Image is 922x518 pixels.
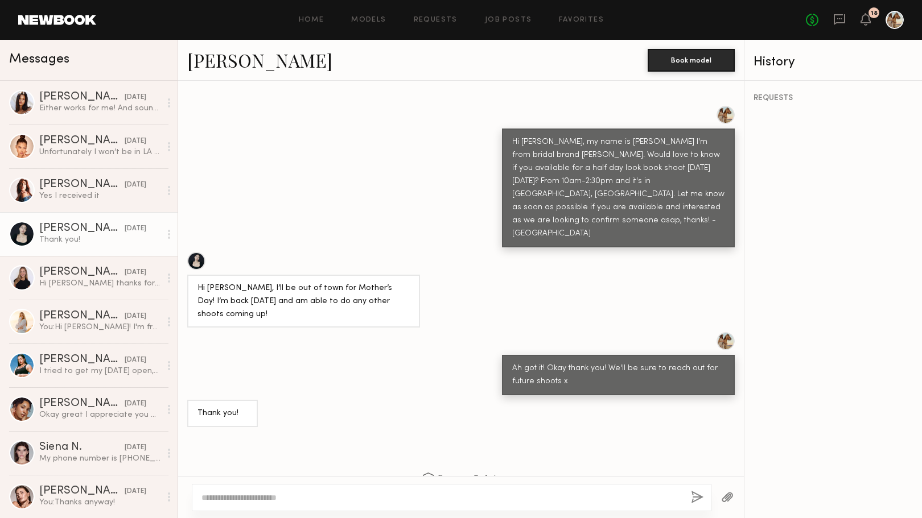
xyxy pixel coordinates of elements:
div: [PERSON_NAME] [39,135,125,147]
button: Book model [648,49,735,72]
div: [DATE] [125,486,146,497]
div: [PERSON_NAME] [39,223,125,234]
div: You: Hi [PERSON_NAME]! I'm from a bridal brand located in [GEOGRAPHIC_DATA] ([GEOGRAPHIC_DATA]). ... [39,322,160,333]
a: Requests [414,16,458,24]
a: Book model [648,55,735,64]
span: For your Safety [422,473,501,487]
div: 18 [871,10,878,16]
div: Hi [PERSON_NAME], I’ll be out of town for Mother’s Day! I’m back [DATE] and am able to do any oth... [197,282,410,321]
div: [DATE] [125,223,146,234]
div: REQUESTS [754,94,913,102]
div: Hi [PERSON_NAME] thanks for reaching out! I’d love to be part of your shoot. I am available all m... [39,278,160,289]
div: [DATE] [125,311,146,322]
div: Thank you! [39,234,160,245]
div: Either works for me! And sounds good! [EMAIL_ADDRESS][DOMAIN_NAME] [PHONE_NUMBER] [39,103,160,114]
div: [DATE] [125,267,146,278]
div: [DATE] [125,399,146,409]
div: [PERSON_NAME] [39,486,125,497]
a: Models [351,16,386,24]
div: [DATE] [125,355,146,366]
div: [PERSON_NAME] [39,92,125,103]
div: Yes I received it [39,190,160,201]
div: You: Thanks anyway! [39,497,160,508]
div: [PERSON_NAME] [39,398,125,409]
a: Home [299,16,324,24]
div: My phone number is [PHONE_NUMBER] if you’d like to text directly! [39,453,160,464]
div: Okay great I appreciate you moving the date! [39,409,160,420]
a: Favorites [559,16,604,24]
div: [PERSON_NAME] [39,179,125,190]
div: History [754,56,913,69]
div: Siena N. [39,442,125,453]
div: [DATE] [125,136,146,147]
div: Thank you! [197,407,248,420]
div: Hi [PERSON_NAME], my name is [PERSON_NAME] I'm from bridal brand [PERSON_NAME]. Would love to kno... [512,136,725,241]
div: [PERSON_NAME] [39,310,125,322]
div: [DATE] [125,180,146,190]
a: Job Posts [485,16,532,24]
span: Messages [9,53,69,66]
div: I tried to get my [DATE] open, but I don’t think I can shake it. I’m so sorry! [39,366,160,376]
div: Unfortunately I won’t be in LA again till [DATE]! [39,147,160,158]
div: [PERSON_NAME] [39,354,125,366]
div: Ah got it! Okay thank you! We'll be sure to reach out for future shoots x [512,362,725,388]
div: [DATE] [125,92,146,103]
div: [DATE] [125,442,146,453]
div: [PERSON_NAME] [39,267,125,278]
a: [PERSON_NAME] [187,48,332,72]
